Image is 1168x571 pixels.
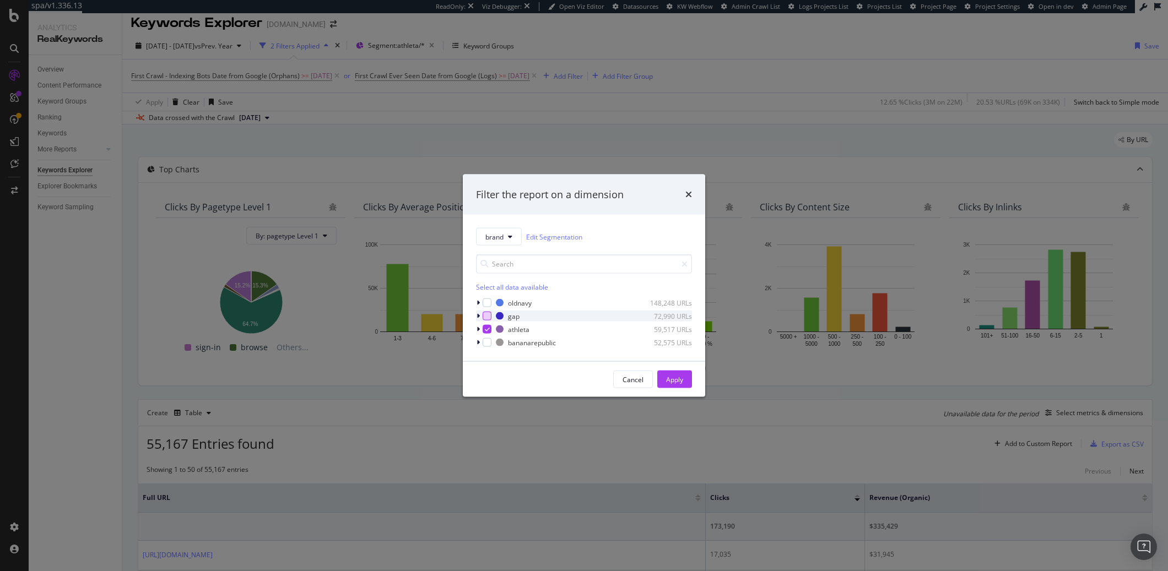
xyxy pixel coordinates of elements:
button: Apply [657,371,692,388]
div: modal [463,174,705,397]
div: 52,575 URLs [638,338,692,347]
div: gap [508,311,520,320]
div: Cancel [623,374,644,384]
input: Search [476,254,692,274]
div: times [685,187,692,202]
div: 59,517 URLs [638,324,692,334]
button: brand [476,228,522,246]
div: 72,990 URLs [638,311,692,320]
div: 148,248 URLs [638,298,692,307]
div: Select all data available [476,282,692,292]
div: oldnavy [508,298,532,307]
div: bananarepublic [508,338,556,347]
div: Open Intercom Messenger [1131,534,1157,560]
div: Filter the report on a dimension [476,187,624,202]
a: Edit Segmentation [526,231,582,242]
div: Apply [666,374,683,384]
button: Cancel [613,371,653,388]
span: brand [485,232,504,241]
div: athleta [508,324,529,334]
